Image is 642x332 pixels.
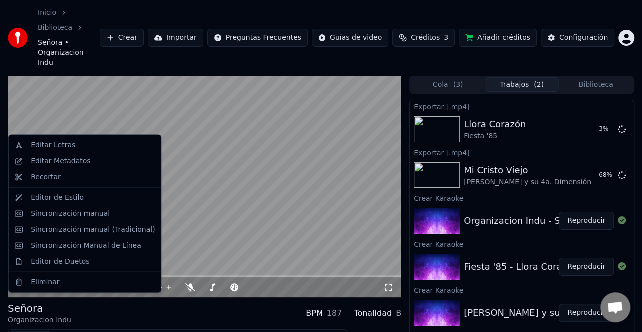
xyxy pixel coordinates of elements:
[410,192,634,204] div: Crear Karaoke
[31,277,59,287] div: Eliminar
[306,307,322,319] div: BPM
[599,125,614,133] div: 3 %
[31,256,89,266] div: Editor de Duetos
[559,258,614,276] button: Reproducir
[464,163,591,177] div: Mi Cristo Viejo
[411,33,440,43] span: Créditos
[38,38,100,68] span: Señora • Organizacion Indu
[464,177,591,187] div: [PERSON_NAME] y su 4a. Dimensión
[410,238,634,250] div: Crear Karaoke
[31,172,61,182] div: Recortar
[444,33,448,43] span: 3
[464,214,586,228] div: Organizacion Indu - Señora
[396,307,401,319] div: B
[453,80,463,90] span: ( 3 )
[464,131,526,141] div: Fiesta '85
[207,29,308,47] button: Preguntas Frecuentes
[410,100,634,112] div: Exportar [.mp4]
[559,212,614,230] button: Reproducir
[31,224,155,234] div: Sincronización manual (Tradicional)
[354,307,392,319] div: Tonalidad
[148,29,203,47] button: Importar
[8,315,71,325] div: Organizacion Indu
[410,146,634,158] div: Exportar [.mp4]
[31,192,84,202] div: Editor de Estilo
[38,23,72,33] a: Biblioteca
[8,301,71,315] div: Señora
[464,117,526,131] div: Llora Corazón
[410,284,634,296] div: Crear Karaoke
[31,240,141,250] div: Sincronización Manual de Línea
[327,307,342,319] div: 187
[392,29,455,47] button: Créditos3
[31,140,75,150] div: Editar Letras
[464,260,578,274] div: Fiesta '85 - Llora Corazón
[38,8,100,68] nav: breadcrumb
[100,29,144,47] button: Crear
[31,156,90,166] div: Editar Metadatos
[559,33,608,43] div: Configuración
[312,29,388,47] button: Guías de video
[559,304,614,322] button: Reproducir
[559,77,633,92] button: Biblioteca
[534,80,544,90] span: ( 2 )
[411,77,485,92] button: Cola
[599,171,614,179] div: 68 %
[541,29,614,47] button: Configuración
[485,77,559,92] button: Trabajos
[31,208,110,218] div: Sincronización manual
[8,28,28,48] img: youka
[38,8,56,18] a: Inicio
[600,292,630,322] div: Chat abierto
[459,29,537,47] button: Añadir créditos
